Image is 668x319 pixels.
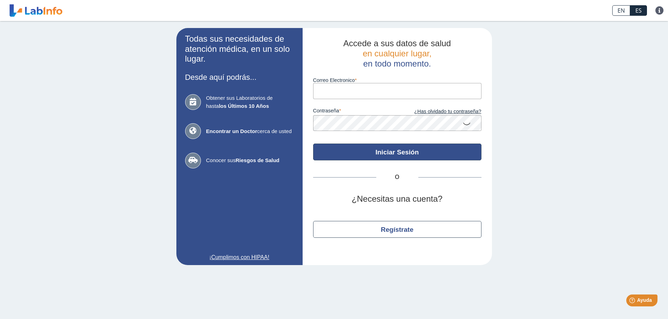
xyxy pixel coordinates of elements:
[376,173,418,181] span: O
[397,108,481,116] a: ¿Has olvidado tu contraseña?
[185,73,294,82] h3: Desde aquí podrás...
[236,157,279,163] b: Riesgos de Salud
[612,5,630,16] a: EN
[313,144,481,160] button: Iniciar Sesión
[185,253,294,262] a: ¡Cumplimos con HIPAA!
[313,221,481,238] button: Regístrate
[606,292,660,311] iframe: Help widget launcher
[343,39,451,48] span: Accede a sus datos de salud
[363,49,431,58] span: en cualquier lugar,
[206,127,294,136] span: cerca de usted
[206,128,257,134] b: Encontrar un Doctor
[313,77,481,83] label: Correo Electronico
[363,59,431,68] span: en todo momento.
[219,103,269,109] b: los Últimos 10 Años
[206,94,294,110] span: Obtener sus Laboratorios de hasta
[313,194,481,204] h2: ¿Necesitas una cuenta?
[630,5,647,16] a: ES
[313,108,397,116] label: contraseña
[185,34,294,64] h2: Todas sus necesidades de atención médica, en un solo lugar.
[206,157,294,165] span: Conocer sus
